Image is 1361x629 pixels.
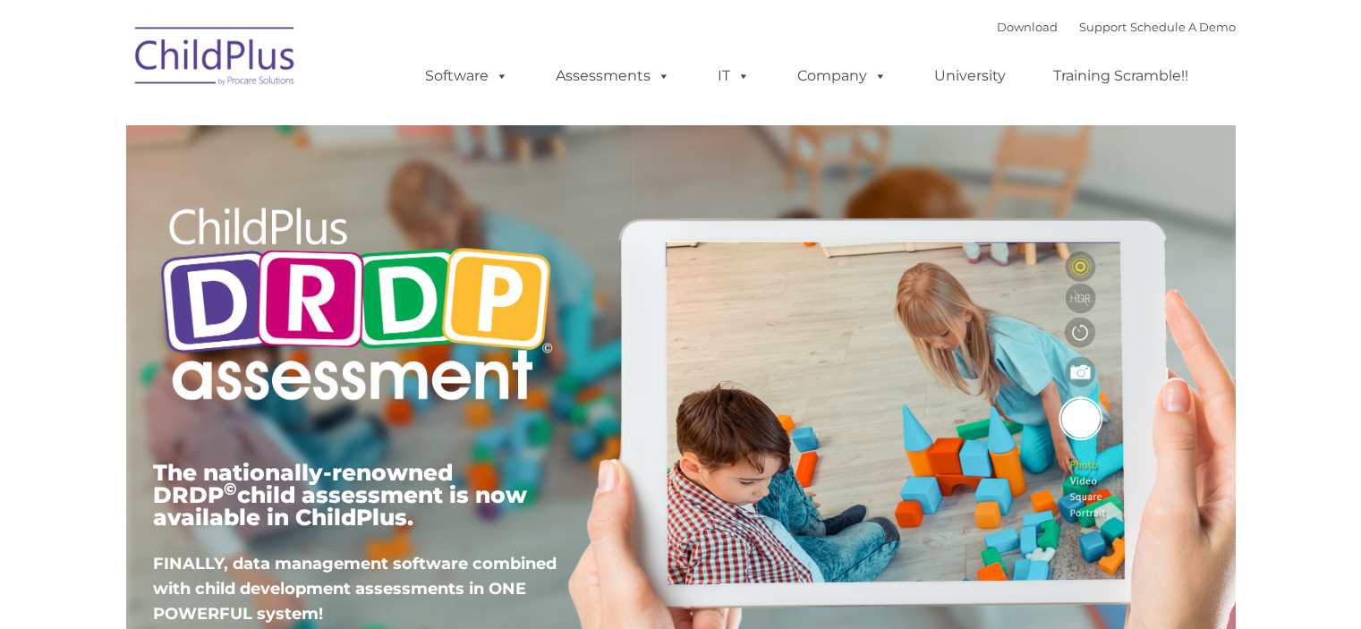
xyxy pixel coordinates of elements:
[700,58,768,94] a: IT
[153,459,527,531] span: The nationally-renowned DRDP child assessment is now available in ChildPlus.
[153,183,559,430] img: Copyright - DRDP Logo Light
[779,58,905,94] a: Company
[1130,20,1236,34] a: Schedule A Demo
[997,20,1236,34] font: |
[538,58,688,94] a: Assessments
[407,58,526,94] a: Software
[126,14,305,104] img: ChildPlus by Procare Solutions
[1035,58,1206,94] a: Training Scramble!!
[916,58,1024,94] a: University
[224,479,237,499] sup: ©
[153,554,557,624] span: FINALLY, data management software combined with child development assessments in ONE POWERFUL sys...
[1079,20,1127,34] a: Support
[997,20,1058,34] a: Download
